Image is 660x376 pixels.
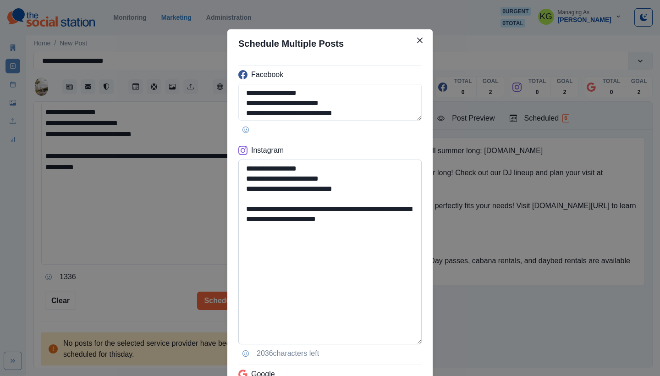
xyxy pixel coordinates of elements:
[257,348,319,359] p: 2036 characters left
[251,145,284,156] p: Instagram
[251,69,283,80] p: Facebook
[412,33,427,48] button: Close
[238,346,253,361] button: Opens Emoji Picker
[227,29,433,58] header: Schedule Multiple Posts
[238,122,253,137] button: Opens Emoji Picker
